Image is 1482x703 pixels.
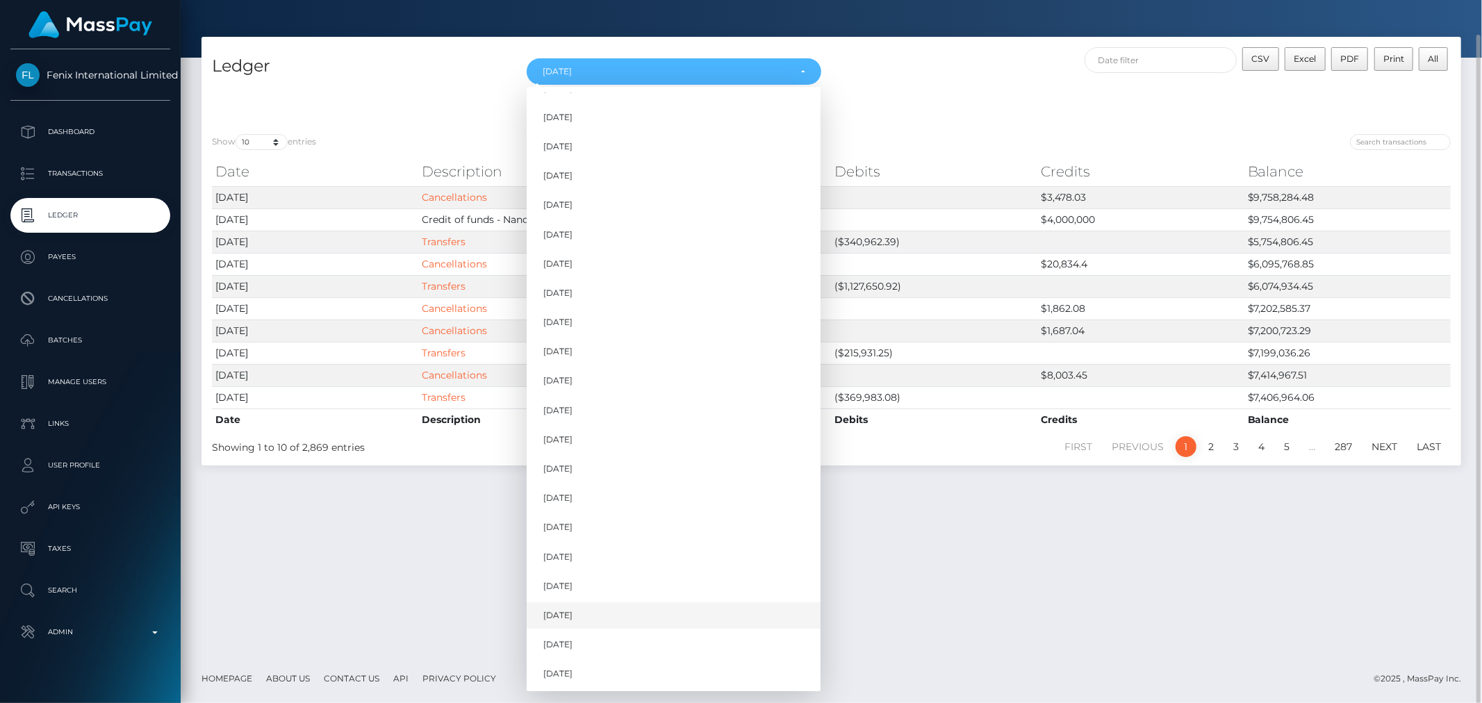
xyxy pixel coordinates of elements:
span: [DATE] [543,433,573,446]
input: Date filter [1085,47,1237,73]
span: [DATE] [543,199,573,212]
p: Cancellations [16,288,165,309]
a: Search [10,573,170,608]
span: [DATE] [543,668,573,681]
a: Cancellations [422,302,487,315]
td: $1,687.04 [1038,320,1244,342]
span: [DATE] [543,463,573,475]
img: Fenix International Limited [16,63,40,87]
span: [DATE] [543,169,573,182]
th: Debits [831,408,1037,431]
div: Showing 1 to 10 of 2,869 entries [212,435,716,455]
td: $8,003.45 [1038,364,1244,386]
a: Dashboard [10,115,170,149]
p: Taxes [16,538,165,559]
td: $9,758,284.48 [1244,186,1451,208]
a: Last [1409,436,1449,457]
a: Transactions [10,156,170,191]
span: Excel [1294,53,1316,64]
a: API [388,668,414,689]
span: [DATE] [543,492,573,504]
a: Taxes [10,531,170,566]
td: $6,074,934.45 [1244,275,1451,297]
span: [DATE] [543,638,573,651]
p: Dashboard [16,122,165,142]
a: 1 [1176,436,1196,457]
span: [DATE] [543,609,573,622]
p: Batches [16,330,165,351]
td: [DATE] [212,342,418,364]
a: Admin [10,615,170,650]
a: 5 [1276,436,1297,457]
td: $20,834.4 [1038,253,1244,275]
span: [DATE] [543,404,573,417]
td: $7,414,967.51 [1244,364,1451,386]
td: $4,000,000 [1038,208,1244,231]
a: Privacy Policy [417,668,502,689]
button: CSV [1242,47,1279,71]
img: MassPay Logo [28,11,152,38]
span: [DATE] [543,580,573,593]
span: [DATE] [543,111,573,124]
a: 287 [1327,436,1360,457]
a: User Profile [10,448,170,483]
td: $5,754,806.45 [1244,231,1451,253]
td: [DATE] [212,364,418,386]
td: Credit of funds - Nano [418,208,625,231]
p: API Keys [16,497,165,518]
span: CSV [1252,53,1270,64]
th: Credits [1038,158,1244,185]
a: Transfers [422,280,466,292]
a: 2 [1201,436,1221,457]
span: [DATE] [543,345,573,358]
span: [DATE] [543,258,573,270]
button: PDF [1331,47,1369,71]
a: Links [10,406,170,441]
button: May 2025 [527,58,821,85]
a: Cancellations [422,191,487,204]
th: Description [418,408,625,431]
div: © 2025 , MassPay Inc. [1374,671,1472,686]
td: [DATE] [212,253,418,275]
span: Fenix International Limited [10,69,170,81]
td: ($369,983.08) [831,386,1037,408]
p: Manage Users [16,372,165,392]
th: Date [212,408,418,431]
a: Homepage [196,668,258,689]
td: $7,406,964.06 [1244,386,1451,408]
td: ($340,962.39) [831,231,1037,253]
td: [DATE] [212,208,418,231]
td: $1,862.08 [1038,297,1244,320]
span: [DATE] [543,229,573,241]
a: Ledger [10,198,170,233]
a: Transfers [422,347,466,359]
p: Admin [16,622,165,643]
p: Transactions [16,163,165,184]
div: [DATE] [543,66,789,77]
span: [DATE] [543,140,573,153]
h4: Ledger [212,54,506,78]
td: $3,478.03 [1038,186,1244,208]
th: Balance [1244,158,1451,185]
div: Split Transaction Fees [201,87,1041,101]
button: Excel [1285,47,1326,71]
td: [DATE] [212,275,418,297]
a: Cancellations [422,369,487,381]
span: PDF [1340,53,1359,64]
td: [DATE] [212,297,418,320]
a: Cancellations [10,281,170,316]
a: Batches [10,323,170,358]
label: Show entries [212,134,316,150]
span: [DATE] [543,316,573,329]
a: Cancellations [422,324,487,337]
td: [DATE] [212,386,418,408]
button: Print [1374,47,1414,71]
a: Transfers [422,391,466,404]
td: $7,199,036.26 [1244,342,1451,364]
td: $7,200,723.29 [1244,320,1451,342]
span: [DATE] [543,522,573,534]
td: $7,202,585.37 [1244,297,1451,320]
a: Manage Users [10,365,170,399]
button: All [1419,47,1448,71]
p: User Profile [16,455,165,476]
